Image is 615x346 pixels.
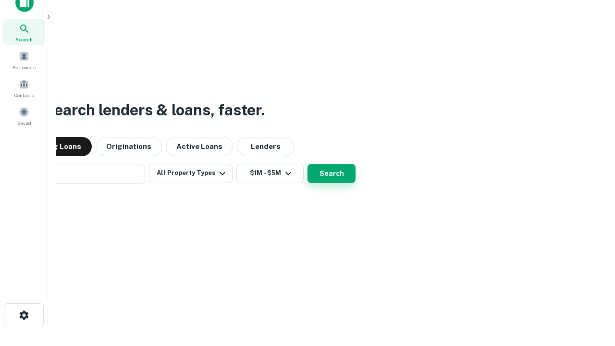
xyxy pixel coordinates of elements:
[12,63,36,71] span: Borrowers
[3,103,45,129] a: Saved
[14,91,34,99] span: Contacts
[307,164,356,183] button: Search
[3,47,45,73] a: Borrowers
[3,75,45,101] a: Contacts
[15,36,33,43] span: Search
[567,269,615,315] iframe: Chat Widget
[237,137,295,156] button: Lenders
[3,19,45,45] a: Search
[236,164,304,183] button: $1M - $5M
[17,119,31,127] span: Saved
[44,99,265,122] h3: Search lenders & loans, faster.
[96,137,162,156] button: Originations
[166,137,233,156] button: Active Loans
[149,164,233,183] button: All Property Types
